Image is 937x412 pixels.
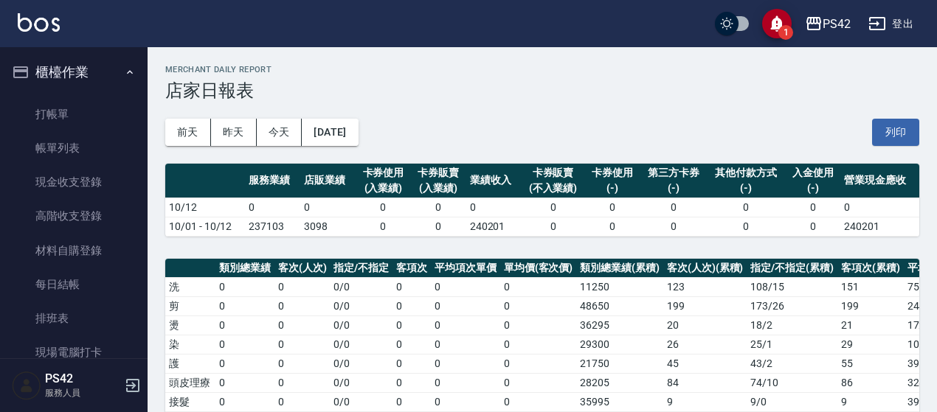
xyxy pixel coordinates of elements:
td: 28205 [576,373,663,392]
td: 0 [411,198,466,217]
td: 9 / 0 [747,392,837,411]
td: 0 [707,198,786,217]
td: 21 [837,315,904,335]
div: (-) [643,181,703,196]
td: 0 [840,198,919,217]
th: 業績收入 [466,164,522,198]
td: 0 / 0 [330,335,393,354]
td: 86 [837,373,904,392]
td: 36295 [576,315,663,335]
td: 0 [500,392,577,411]
td: 9 [837,392,904,411]
td: 0 [300,198,356,217]
button: [DATE] [302,119,358,146]
td: 10/01 - 10/12 [165,217,245,236]
td: 84 [663,373,747,392]
img: Logo [18,13,60,32]
a: 材料自購登錄 [6,234,142,268]
td: 29 [837,335,904,354]
td: 26 [663,335,747,354]
td: 0 [393,335,431,354]
td: 0 / 0 [330,354,393,373]
td: 0 [215,296,274,315]
button: 前天 [165,119,211,146]
th: 客次(人次) [274,259,331,278]
div: 卡券使用 [359,165,407,181]
td: 199 [837,296,904,315]
td: 25 / 1 [747,335,837,354]
td: 0 [215,373,274,392]
td: 0 [215,277,274,296]
div: (入業績) [359,181,407,196]
td: 43 / 2 [747,354,837,373]
td: 0 [274,373,331,392]
td: 0 [393,392,431,411]
th: 客項次(累積) [837,259,904,278]
td: 48650 [576,296,663,315]
td: 123 [663,277,747,296]
td: 173 / 26 [747,296,837,315]
td: 0 [356,217,411,236]
td: 0 / 0 [330,392,393,411]
td: 0 [585,198,640,217]
td: 0 [431,354,500,373]
td: 0 [431,315,500,335]
td: 0 [707,217,786,236]
td: 20 [663,315,747,335]
th: 客次(人次)(累積) [663,259,747,278]
td: 0 [393,373,431,392]
td: 237103 [245,217,300,236]
td: 0 [393,315,431,335]
td: 199 [663,296,747,315]
button: PS42 [799,9,857,39]
td: 0 [431,373,500,392]
table: a dense table [165,164,919,237]
td: 0 [215,392,274,411]
td: 29300 [576,335,663,354]
td: 0 [245,198,300,217]
td: 0 [356,198,411,217]
td: 0 [274,296,331,315]
td: 0 [521,198,584,217]
div: PS42 [823,15,851,33]
td: 21750 [576,354,663,373]
td: 240201 [840,217,919,236]
div: 其他付款方式 [710,165,782,181]
td: 0 [500,373,577,392]
td: 151 [837,277,904,296]
td: 55 [837,354,904,373]
td: 0 [786,217,841,236]
th: 服務業績 [245,164,300,198]
h3: 店家日報表 [165,80,919,101]
td: 頭皮理療 [165,373,215,392]
th: 類別總業績(累積) [576,259,663,278]
div: 卡券使用 [589,165,637,181]
button: 登出 [862,10,919,38]
button: 櫃檯作業 [6,53,142,91]
td: 0 [521,217,584,236]
td: 0 [393,277,431,296]
td: 0 [393,296,431,315]
div: (-) [710,181,782,196]
td: 11250 [576,277,663,296]
th: 營業現金應收 [840,164,919,198]
td: 0 [640,217,707,236]
td: 0 [215,335,274,354]
td: 0 [500,296,577,315]
th: 單均價(客次價) [500,259,577,278]
td: 護 [165,354,215,373]
div: 卡券販賣 [415,165,463,181]
div: (入業績) [415,181,463,196]
div: 第三方卡券 [643,165,703,181]
th: 指定/不指定 [330,259,393,278]
th: 客項次 [393,259,431,278]
th: 平均項次單價 [431,259,500,278]
td: 45 [663,354,747,373]
td: 0 [431,296,500,315]
a: 高階收支登錄 [6,199,142,233]
td: 0 [411,217,466,236]
td: 0 [500,315,577,335]
td: 接髮 [165,392,215,411]
td: 0 [466,198,522,217]
td: 0 / 0 [330,296,393,315]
